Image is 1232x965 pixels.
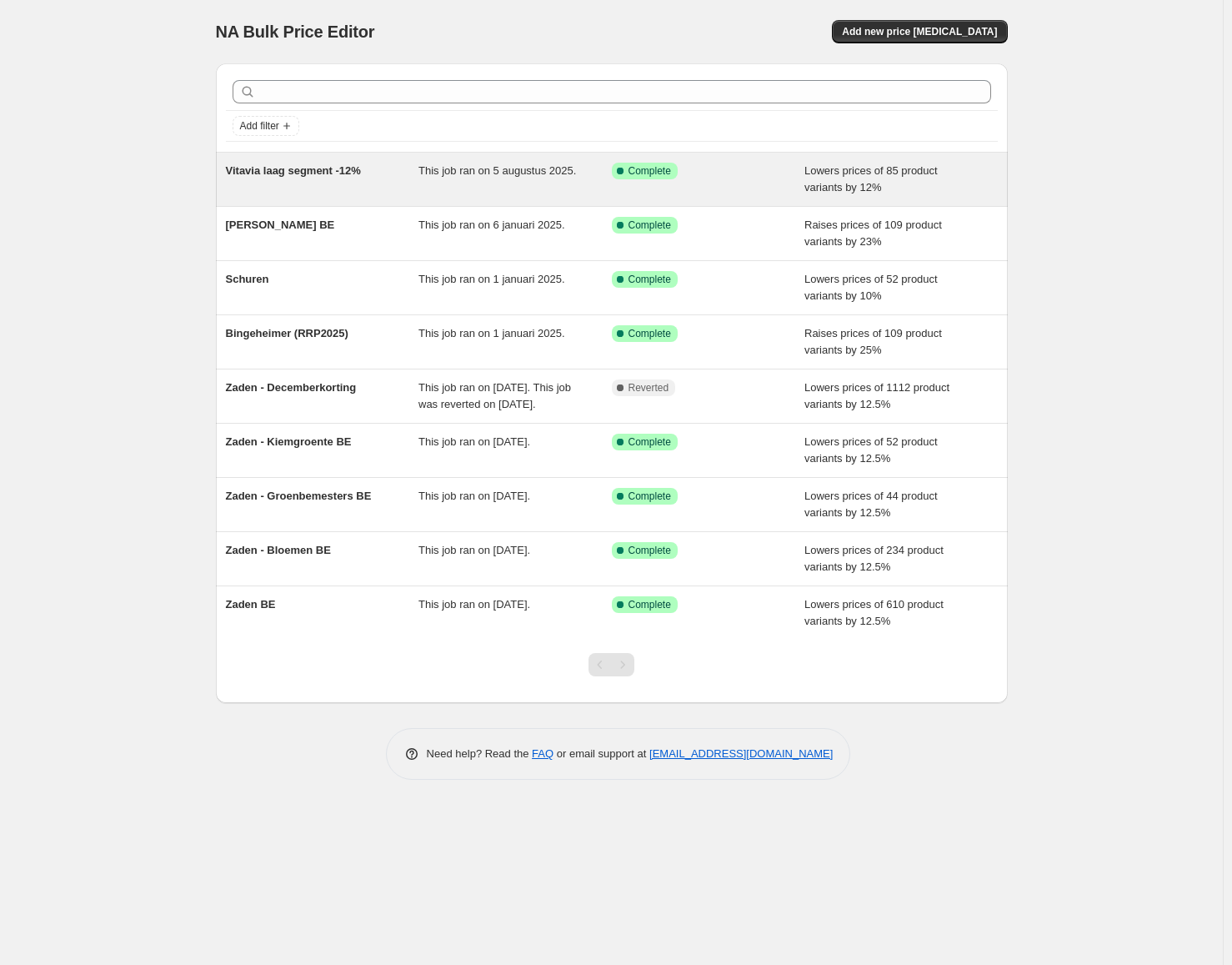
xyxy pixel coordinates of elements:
[418,544,530,556] span: This job ran on [DATE].
[629,164,671,178] span: Complete
[226,598,276,611] span: Zaden BE
[418,219,565,231] span: This job ran on 6 januari 2025.
[427,747,533,760] span: Need help? Read the
[226,164,361,177] span: Vitavia laag segment -12%
[418,598,530,611] span: This job ran on [DATE].
[226,327,348,339] span: Bingeheimer (RRP2025)
[233,116,299,136] button: Add filter
[629,598,671,611] span: Complete
[629,327,671,340] span: Complete
[804,598,944,627] span: Lowers prices of 610 product variants by 12.5%
[553,747,649,760] span: or email support at
[804,490,938,519] span: Lowers prices of 44 product variants by 12.5%
[804,327,942,356] span: Raises prices of 109 product variants by 25%
[804,544,944,573] span: Lowers prices of 234 product variants by 12.5%
[832,20,1007,43] button: Add new price [MEDICAL_DATA]
[804,381,949,410] span: Lowers prices of 1112 product variants by 12.5%
[804,219,942,248] span: Raises prices of 109 product variants by 23%
[418,490,530,502] span: This job ran on [DATE].
[418,381,571,410] span: This job ran on [DATE]. This job was reverted on [DATE].
[629,219,671,232] span: Complete
[804,273,938,302] span: Lowers prices of 52 product variants by 10%
[226,219,335,231] span: [PERSON_NAME] BE
[804,164,938,194] span: Lowers prices of 85 product variants by 12%
[649,747,833,760] a: [EMAIL_ADDRESS][DOMAIN_NAME]
[629,544,671,557] span: Complete
[629,490,671,503] span: Complete
[226,273,269,285] span: Schuren
[804,435,938,465] span: Lowers prices of 52 product variants by 12.5%
[629,381,669,395] span: Reverted
[226,435,352,448] span: Zaden - Kiemgroente BE
[588,653,634,676] nav: Pagination
[418,164,576,177] span: This job ran on 5 augustus 2025.
[226,544,331,556] span: Zaden - Bloemen BE
[240,119,279,133] span: Add filter
[226,381,357,394] span: Zaden - Decemberkorting
[418,435,530,448] span: This job ran on [DATE].
[216,23,375,41] span: NA Bulk Price Editor
[842,25,997,38] span: Add new price [MEDICAL_DATA]
[532,747,553,760] a: FAQ
[226,490,372,502] span: Zaden - Groenbemesters BE
[418,327,565,339] span: This job ran on 1 januari 2025.
[629,435,671,449] span: Complete
[629,273,671,286] span: Complete
[418,273,565,285] span: This job ran on 1 januari 2025.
